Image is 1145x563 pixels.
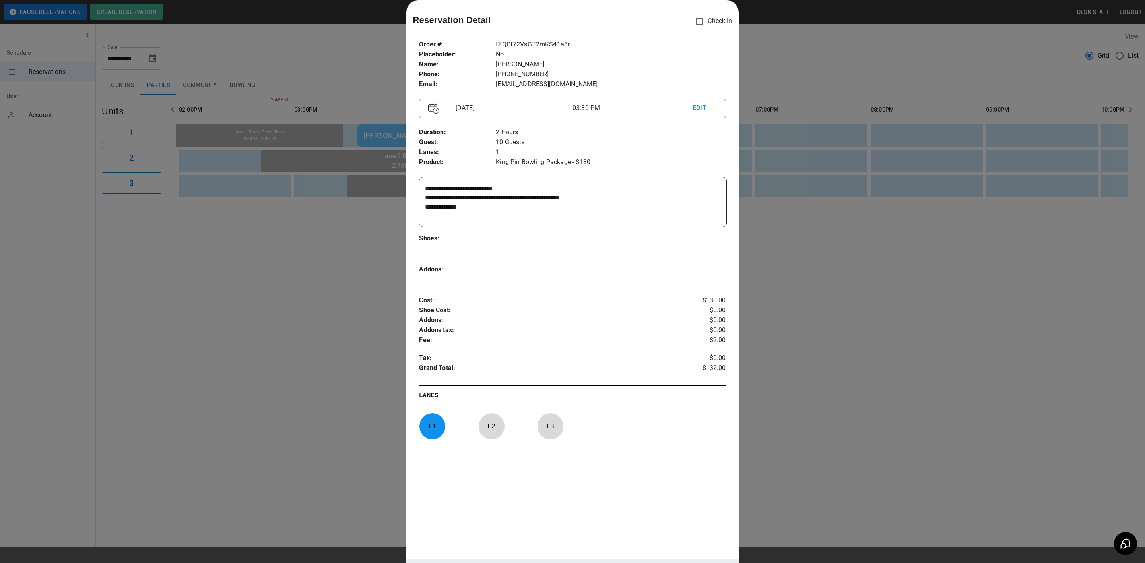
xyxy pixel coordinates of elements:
p: $0.00 [675,306,726,315]
p: $0.00 [675,315,726,325]
p: 1 [496,147,726,157]
p: Email : [419,79,496,89]
p: King Pin Bowling Package - $130 [496,157,726,167]
p: Name : [419,60,496,70]
p: Tax : [419,353,675,363]
img: Vector [428,103,439,114]
p: tZQPf72VsGT2mKS41a3r [496,40,726,50]
p: L 2 [478,417,505,435]
p: L 1 [419,417,445,435]
p: [PHONE_NUMBER] [496,70,726,79]
p: Placeholder : [419,50,496,60]
p: Grand Total : [419,363,675,375]
p: LANES [419,391,726,402]
p: 10 Guests [496,137,726,147]
p: Shoes : [419,234,496,244]
p: Phone : [419,70,496,79]
p: 03:30 PM [572,103,693,113]
p: [EMAIL_ADDRESS][DOMAIN_NAME] [496,79,726,89]
p: $2.00 [675,335,726,345]
p: $130.00 [675,296,726,306]
p: [PERSON_NAME] [496,60,726,70]
p: Shoe Cost : [419,306,675,315]
p: Guest : [419,137,496,147]
p: Addons tax : [419,325,675,335]
p: L 3 [537,417,563,435]
p: Fee : [419,335,675,345]
p: $0.00 [675,325,726,335]
p: [DATE] [452,103,572,113]
p: $132.00 [675,363,726,375]
p: Addons : [419,315,675,325]
p: Cost : [419,296,675,306]
p: 2 Hours [496,128,726,137]
p: $0.00 [675,353,726,363]
p: Product : [419,157,496,167]
p: Lanes : [419,147,496,157]
p: Check In [691,13,732,30]
p: Addons : [419,265,496,275]
p: No [496,50,726,60]
p: Order # : [419,40,496,50]
p: Duration : [419,128,496,137]
p: Reservation Detail [413,14,491,27]
p: EDIT [693,103,716,113]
